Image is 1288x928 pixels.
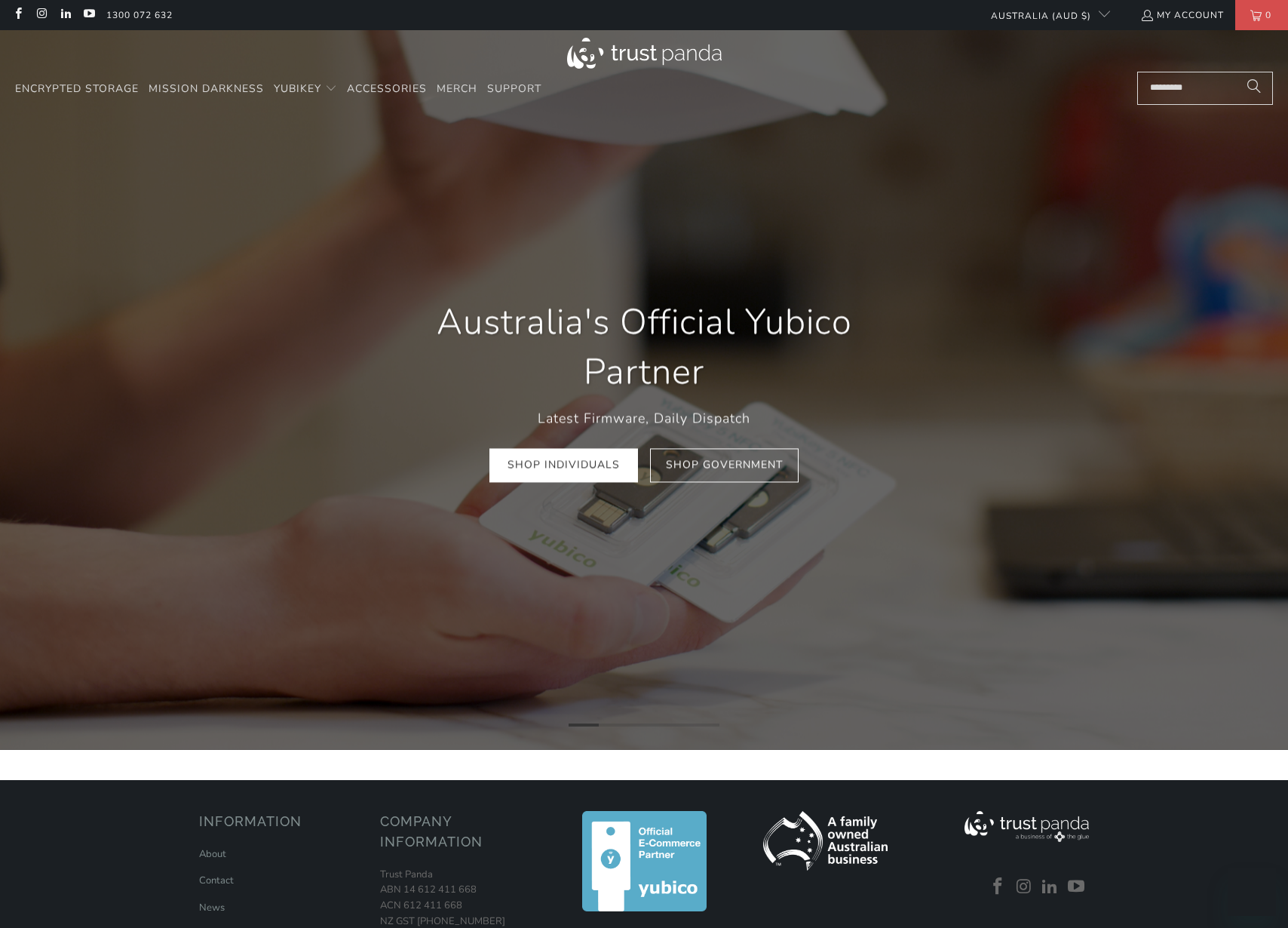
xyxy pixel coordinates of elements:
[650,449,799,483] a: Shop Government
[659,724,689,727] li: Page dot 4
[199,901,225,914] a: News
[567,38,722,69] img: Trust Panda Australia
[489,449,638,483] a: Shop Individuals
[395,297,893,397] h1: Australia's Official Yubico Partner
[15,72,541,107] nav: Translation missing: en.navigation.header.main_nav
[59,9,72,21] a: Trust Panda Australia on LinkedIn
[1137,72,1273,105] input: Search...
[11,9,24,21] a: Trust Panda Australia on Facebook
[986,877,1009,897] a: Trust Panda Australia on Facebook
[487,72,541,107] a: Support
[1039,877,1062,897] a: Trust Panda Australia on LinkedIn
[569,724,599,727] li: Page dot 1
[199,847,226,861] a: About
[487,81,541,96] span: Support
[106,7,173,23] a: 1300 072 632
[149,72,264,107] a: Mission Darkness
[82,9,95,21] a: Trust Panda Australia on YouTube
[274,72,337,107] summary: YubiKey
[437,72,477,107] a: Merch
[395,408,893,430] p: Latest Firmware, Daily Dispatch
[15,81,139,96] span: Encrypted Storage
[1228,868,1276,916] iframe: Button to launch messaging window
[629,724,659,727] li: Page dot 3
[274,81,321,96] span: YubiKey
[689,724,719,727] li: Page dot 5
[1235,72,1273,105] button: Search
[1013,877,1035,897] a: Trust Panda Australia on Instagram
[347,81,427,96] span: Accessories
[1065,877,1087,897] a: Trust Panda Australia on YouTube
[199,874,234,887] a: Contact
[1140,7,1224,23] a: My Account
[437,81,477,96] span: Merch
[35,9,48,21] a: Trust Panda Australia on Instagram
[347,72,427,107] a: Accessories
[15,72,139,107] a: Encrypted Storage
[149,81,264,96] span: Mission Darkness
[599,724,629,727] li: Page dot 2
